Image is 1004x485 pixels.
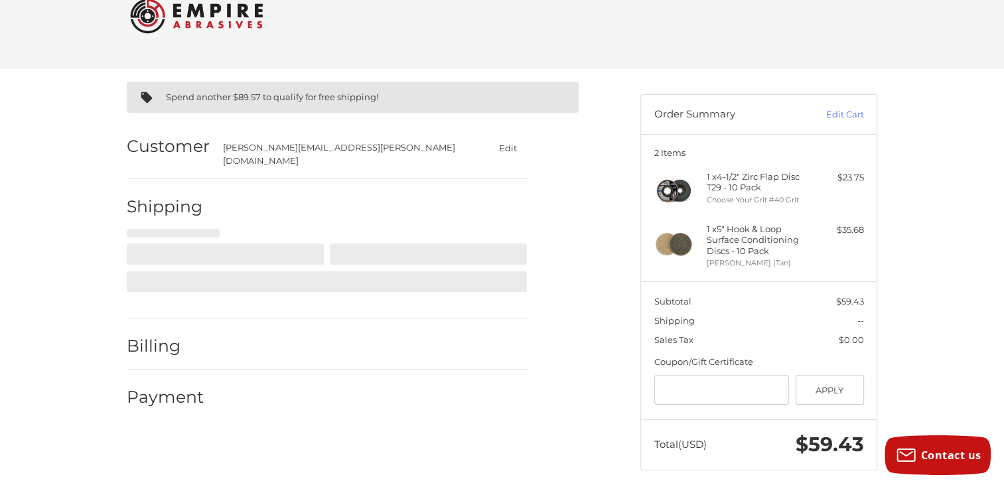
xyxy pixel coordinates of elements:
[707,171,808,193] h4: 1 x 4-1/2" Zirc Flap Disc T29 - 10 Pack
[836,296,864,307] span: $59.43
[654,375,790,405] input: Gift Certificate or Coupon Code
[223,141,463,167] div: [PERSON_NAME][EMAIL_ADDRESS][PERSON_NAME][DOMAIN_NAME]
[127,336,204,356] h2: Billing
[885,435,991,475] button: Contact us
[654,438,707,450] span: Total (USD)
[812,224,864,237] div: $35.68
[796,432,864,456] span: $59.43
[166,92,378,102] span: Spend another $89.57 to qualify for free shipping!
[654,334,693,345] span: Sales Tax
[654,147,864,158] h3: 2 Items
[707,257,808,269] li: [PERSON_NAME] (Tan)
[654,356,864,369] div: Coupon/Gift Certificate
[707,194,808,206] li: Choose Your Grit #40 Grit
[654,315,695,326] span: Shipping
[812,171,864,184] div: $23.75
[921,448,981,462] span: Contact us
[127,387,204,407] h2: Payment
[797,108,864,121] a: Edit Cart
[488,138,527,157] button: Edit
[127,136,210,157] h2: Customer
[857,315,864,326] span: --
[654,296,691,307] span: Subtotal
[654,108,797,121] h3: Order Summary
[839,334,864,345] span: $0.00
[127,196,204,217] h2: Shipping
[707,224,808,256] h4: 1 x 5" Hook & Loop Surface Conditioning Discs - 10 Pack
[796,375,864,405] button: Apply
